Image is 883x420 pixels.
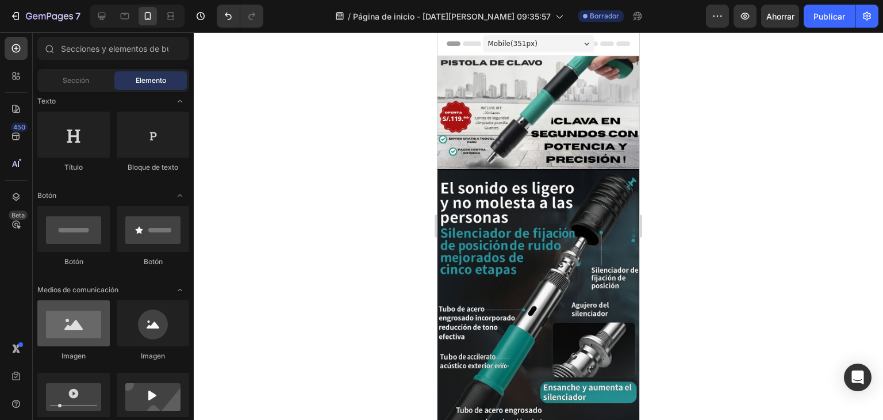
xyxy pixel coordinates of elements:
font: Ahorrar [766,12,794,21]
font: Botón [37,191,56,200]
font: Publicar [813,12,845,21]
div: Deshacer/Rehacer [217,5,263,28]
font: Título [64,163,83,171]
font: Elemento [136,76,166,85]
span: Abrir con palanca [171,281,189,299]
font: 7 [75,10,80,22]
font: Imagen [62,352,86,360]
span: Abrir con palanca [171,186,189,205]
font: / [348,12,351,21]
span: Abrir con palanca [171,92,189,110]
font: Página de inicio - [DATE][PERSON_NAME] 09:35:57 [353,12,551,21]
font: Bloque de texto [128,163,178,171]
font: Imagen [141,352,165,360]
input: Secciones y elementos de búsqueda [37,37,189,60]
font: Botón [64,257,83,266]
font: Borrador [590,12,619,20]
font: Sección [63,76,89,85]
button: 7 [5,5,86,28]
font: Botón [144,257,163,266]
font: 450 [13,123,25,131]
div: Abrir Intercom Messenger [844,364,872,391]
button: Ahorrar [761,5,799,28]
button: Publicar [804,5,855,28]
font: Texto [37,97,56,105]
iframe: Área de diseño [437,32,639,420]
font: Medios de comunicación [37,285,118,294]
font: Beta [11,211,25,219]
